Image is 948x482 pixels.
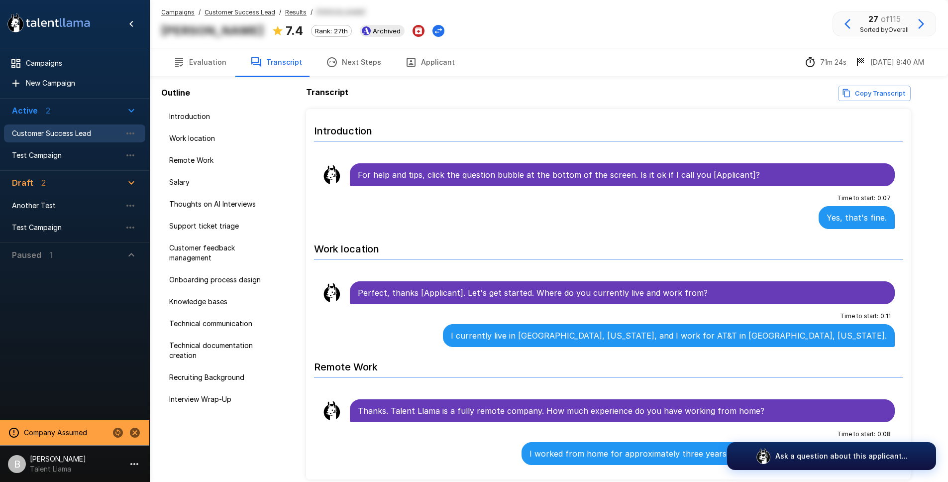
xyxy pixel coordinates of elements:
button: Ask a question about this applicant... [727,442,936,470]
p: Ask a question about this applicant... [775,451,908,461]
span: Archived [369,27,405,35]
button: Next Steps [314,48,393,76]
div: Knowledge bases [161,293,277,311]
span: Technical communication [169,319,269,329]
div: Introduction [161,108,277,125]
img: ashbyhq_logo.jpeg [362,26,371,35]
span: / [311,7,313,17]
b: 7.4 [286,23,303,38]
button: Applicant [393,48,467,76]
img: logo_glasses@2x.png [755,448,771,464]
h6: Introduction [314,115,903,141]
span: Remote Work [169,155,269,165]
span: Technical documentation creation [169,341,269,361]
span: 0 : 08 [877,429,891,439]
div: Customer feedback management [161,239,277,267]
span: Onboarding process design [169,275,269,285]
span: Work location [169,133,269,143]
span: Recruiting Background [169,372,269,382]
span: / [279,7,281,17]
span: 0 : 11 [880,311,891,321]
p: Thanks. Talent Llama is a fully remote company. How much experience do you have working from home? [358,405,887,417]
p: Perfect, thanks [Applicant]. Let's get started. Where do you currently live and work from? [358,287,887,299]
u: Results [285,8,307,16]
span: of 115 [881,14,901,24]
img: llama_clean.png [322,401,342,421]
p: I currently live in [GEOGRAPHIC_DATA], [US_STATE], and I work for AT&T in [GEOGRAPHIC_DATA], [US_... [451,330,887,342]
div: The time between starting and completing the interview [804,56,846,68]
p: Yes, that's fine. [827,212,887,224]
span: Thoughts on AI Interviews [169,199,269,209]
p: I worked from home for approximately three years at the company prior to my current one. [529,448,887,460]
div: Recruiting Background [161,368,277,386]
div: Thoughts on AI Interviews [161,195,277,213]
span: [PERSON_NAME] [316,7,365,17]
h6: Work location [314,233,903,259]
div: Onboarding process design [161,271,277,289]
div: Technical documentation creation [161,337,277,364]
p: For help and tips, click the question bubble at the bottom of the screen. Is it ok if I call you ... [358,169,887,181]
span: 0 : 07 [877,193,891,203]
div: Technical communication [161,315,277,333]
div: Work location [161,129,277,147]
h6: Remote Work [314,351,903,377]
span: Time to start : [837,429,875,439]
p: 71m 24s [820,57,846,67]
img: llama_clean.png [322,165,342,185]
button: Copy transcript [838,86,911,101]
div: The date and time when the interview was completed [854,56,924,68]
b: Outline [161,88,190,98]
div: Interview Wrap-Up [161,390,277,408]
span: / [199,7,201,17]
button: Change Stage [432,25,444,37]
div: Salary [161,173,277,191]
span: Sorted by Overall [860,25,909,35]
img: llama_clean.png [322,283,342,303]
b: Transcript [306,87,348,97]
u: Customer Success Lead [205,8,275,16]
b: 27 [868,14,878,24]
span: Knowledge bases [169,297,269,307]
div: Support ticket triage [161,217,277,235]
span: Time to start : [840,311,878,321]
span: Rank: 27th [312,27,351,35]
button: Evaluation [161,48,238,76]
button: Transcript [238,48,314,76]
span: Interview Wrap-Up [169,394,269,404]
button: Archive Applicant [413,25,424,37]
b: [PERSON_NAME] [161,23,264,38]
span: Salary [169,177,269,187]
div: View profile in Ashby [360,25,405,37]
span: Support ticket triage [169,221,269,231]
span: Introduction [169,112,269,121]
span: Customer feedback management [169,243,269,263]
div: Remote Work [161,151,277,169]
u: Campaigns [161,8,195,16]
span: Time to start : [837,193,875,203]
p: [DATE] 8:40 AM [870,57,924,67]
